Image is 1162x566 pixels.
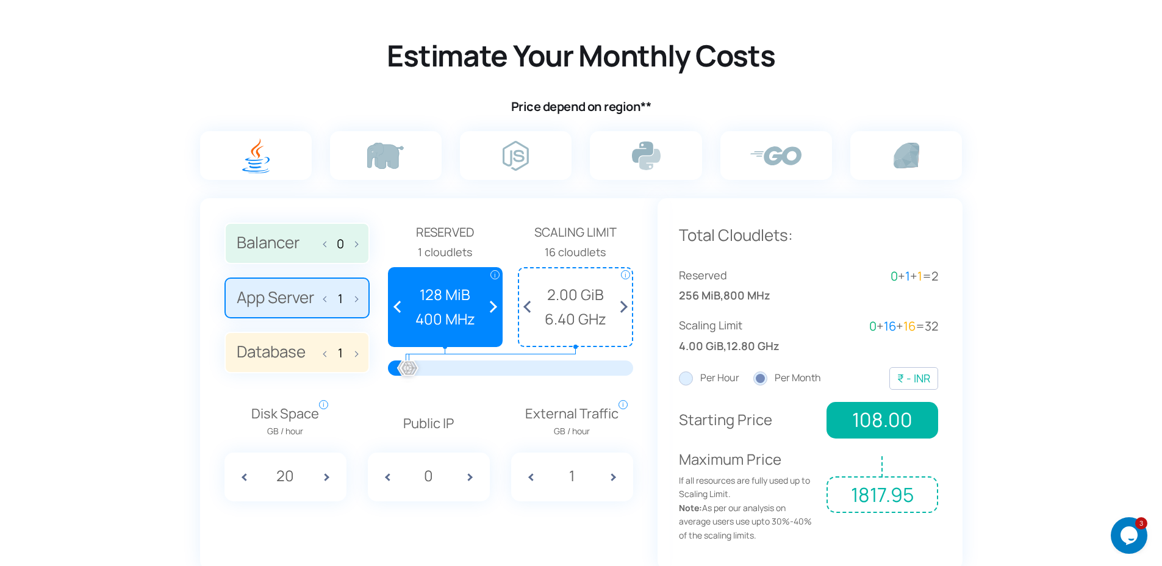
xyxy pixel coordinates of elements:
[884,318,896,334] span: 16
[367,143,404,169] img: php
[197,37,966,74] h2: Estimate Your Monthly Costs
[679,408,818,431] p: Starting Price
[679,502,702,514] strong: Note:
[525,403,619,439] span: External Traffic
[319,400,328,409] span: i
[903,318,916,334] span: 16
[632,141,661,170] img: python
[503,141,529,171] img: node
[679,317,809,355] div: ,
[925,318,938,334] span: 32
[331,346,350,360] input: Database
[827,476,938,513] span: 1817.95
[1111,517,1150,554] iframe: chat widget
[518,223,633,242] span: Scaling Limit
[723,287,770,304] span: 800 MHz
[388,223,503,242] span: Reserved
[897,370,930,387] div: ₹ - INR
[679,287,720,304] span: 256 MiB
[891,268,898,284] span: 0
[395,283,496,306] span: 128 MiB
[525,283,626,306] span: 2.00 GiB
[679,317,809,334] span: Scaling Limit
[917,268,922,284] span: 1
[525,424,619,438] span: GB / hour
[490,270,500,279] span: i
[242,138,270,173] img: java
[388,243,503,261] div: 1 cloudlets
[808,317,938,336] div: + + =
[251,403,319,439] span: Disk Space
[251,424,319,438] span: GB / hour
[621,270,630,279] span: i
[753,370,821,386] label: Per Month
[331,292,350,306] input: App Server
[525,307,626,331] span: 6.40 GHz
[894,143,919,168] img: ruby
[679,223,938,248] p: Total Cloudlets:
[827,402,938,439] span: 108.00
[679,337,723,355] span: 4.00 GiB
[679,448,818,542] p: Maximum Price
[931,268,938,284] span: 2
[679,474,818,542] span: If all resources are fully used up to Scaling Limit. As per our analysis on average users use upt...
[679,267,809,305] div: ,
[331,237,350,251] input: Balancer
[197,99,966,115] h4: Price depend on region**
[750,146,802,165] img: go
[224,223,370,264] label: Balancer
[224,332,370,373] label: Database
[905,268,910,284] span: 1
[808,267,938,286] div: + + =
[869,318,877,334] span: 0
[679,370,739,386] label: Per Hour
[224,278,370,319] label: App Server
[726,337,780,355] span: 12.80 GHz
[619,400,628,409] span: i
[679,267,809,284] span: Reserved
[518,243,633,261] div: 16 cloudlets
[368,413,490,434] p: Public IP
[395,307,496,331] span: 400 MHz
